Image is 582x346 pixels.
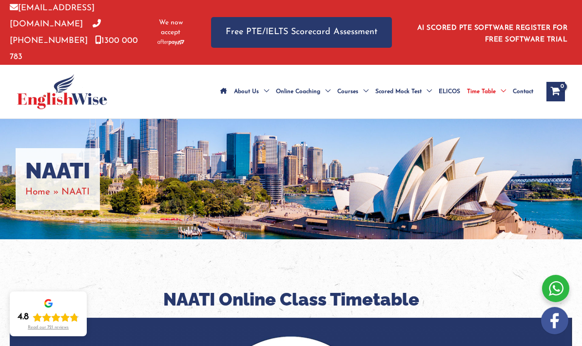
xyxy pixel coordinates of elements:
[435,75,464,109] a: ELICOS
[509,75,537,109] a: Contact
[276,75,320,109] span: Online Coaching
[496,75,506,109] span: Menu Toggle
[217,75,537,109] nav: Site Navigation: Main Menu
[231,75,272,109] a: About UsMenu Toggle
[375,75,422,109] span: Scored Mock Test
[259,75,269,109] span: Menu Toggle
[155,18,187,38] span: We now accept
[467,75,496,109] span: Time Table
[234,75,259,109] span: About Us
[337,75,358,109] span: Courses
[541,307,568,334] img: white-facebook.png
[18,311,79,323] div: Rating: 4.8 out of 5
[334,75,372,109] a: CoursesMenu Toggle
[211,17,392,48] a: Free PTE/IELTS Scorecard Assessment
[411,17,572,48] aside: Header Widget 1
[25,188,50,197] a: Home
[513,75,533,109] span: Contact
[61,188,90,197] span: NAATI
[10,4,95,28] a: [EMAIL_ADDRESS][DOMAIN_NAME]
[10,20,101,44] a: [PHONE_NUMBER]
[18,311,29,323] div: 4.8
[422,75,432,109] span: Menu Toggle
[546,82,565,101] a: View Shopping Cart, empty
[417,24,568,43] a: AI SCORED PTE SOFTWARE REGISTER FOR FREE SOFTWARE TRIAL
[272,75,334,109] a: Online CoachingMenu Toggle
[17,74,107,109] img: cropped-ew-logo
[10,37,138,61] a: 1300 000 783
[10,288,572,311] h2: NAATI Online Class Timetable
[464,75,509,109] a: Time TableMenu Toggle
[358,75,369,109] span: Menu Toggle
[28,325,69,330] div: Read our 721 reviews
[25,158,90,184] h1: NAATI
[157,39,184,45] img: Afterpay-Logo
[320,75,330,109] span: Menu Toggle
[372,75,435,109] a: Scored Mock TestMenu Toggle
[25,184,90,200] nav: Breadcrumbs
[439,75,460,109] span: ELICOS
